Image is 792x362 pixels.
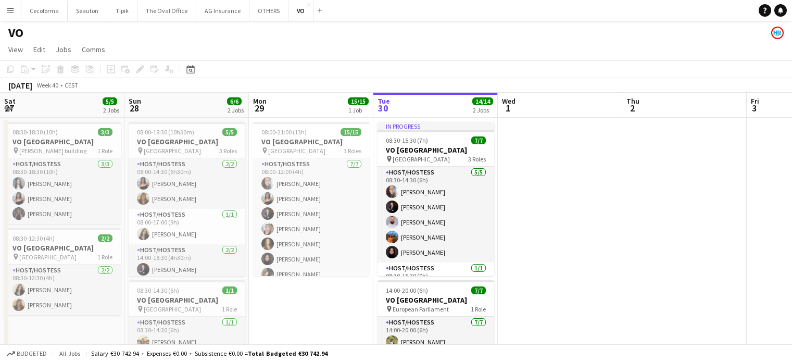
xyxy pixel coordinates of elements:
span: 27 [3,102,16,114]
span: 2 [625,102,639,114]
span: 14/14 [472,97,493,105]
div: 2 Jobs [228,106,244,114]
span: 08:00-21:00 (13h) [261,128,307,136]
app-card-role: Host/Hostess3/308:30-18:30 (10h)[PERSON_NAME][PERSON_NAME][PERSON_NAME] [4,158,121,224]
span: 14:00-20:00 (6h) [386,286,428,294]
span: 1 Role [222,305,237,313]
span: Sun [129,96,141,106]
span: [GEOGRAPHIC_DATA] [268,147,325,155]
span: Edit [33,45,45,54]
app-job-card: In progress08:30-15:30 (7h)7/7VO [GEOGRAPHIC_DATA] [GEOGRAPHIC_DATA]3 RolesHost/Hostess5/508:30-1... [378,122,494,276]
span: 1 Role [97,147,112,155]
span: Wed [502,96,516,106]
span: 3 [749,102,759,114]
h3: VO [GEOGRAPHIC_DATA] [378,145,494,155]
span: 29 [252,102,267,114]
app-card-role: Host/Hostess2/214:00-18:30 (4h30m)[PERSON_NAME] [129,244,245,295]
div: CEST [65,81,78,89]
div: 2 Jobs [473,106,493,114]
span: 30 [376,102,390,114]
button: OTHERS [249,1,288,21]
app-card-role: Host/Hostess1/108:30-14:30 (6h)[PERSON_NAME] [129,317,245,352]
app-card-role: Host/Hostess2/208:30-12:30 (4h)[PERSON_NAME][PERSON_NAME] [4,265,121,315]
app-card-role: Host/Hostess2/208:00-14:30 (6h30m)[PERSON_NAME][PERSON_NAME] [129,158,245,209]
a: View [4,43,27,56]
span: [PERSON_NAME] building [19,147,86,155]
span: Jobs [56,45,71,54]
span: Mon [253,96,267,106]
span: [GEOGRAPHIC_DATA] [393,155,450,163]
span: 08:00-18:30 (10h30m) [137,128,194,136]
h3: VO [GEOGRAPHIC_DATA] [4,137,121,146]
span: 7/7 [471,136,486,144]
span: 08:30-12:30 (4h) [12,234,55,242]
span: 08:30-18:30 (10h) [12,128,58,136]
button: Tipik [107,1,137,21]
span: 3 Roles [344,147,361,155]
span: 6/6 [227,97,242,105]
h3: VO [GEOGRAPHIC_DATA] [129,295,245,305]
app-job-card: 08:30-12:30 (4h)2/2VO [GEOGRAPHIC_DATA] [GEOGRAPHIC_DATA]1 RoleHost/Hostess2/208:30-12:30 (4h)[PE... [4,228,121,315]
app-job-card: 08:30-14:30 (6h)1/1VO [GEOGRAPHIC_DATA] [GEOGRAPHIC_DATA]1 RoleHost/Hostess1/108:30-14:30 (6h)[PE... [129,280,245,352]
app-card-role: Host/Hostess7/708:00-12:00 (4h)[PERSON_NAME][PERSON_NAME][PERSON_NAME][PERSON_NAME][PERSON_NAME][... [253,158,370,284]
span: Fri [751,96,759,106]
app-card-role: Host/Hostess1/108:30-15:30 (7h) [378,263,494,298]
span: 1 Role [97,253,112,261]
a: Comms [78,43,109,56]
span: 3 Roles [468,155,486,163]
span: 3 Roles [219,147,237,155]
a: Jobs [52,43,76,56]
span: Sat [4,96,16,106]
span: Thu [626,96,639,106]
span: [GEOGRAPHIC_DATA] [19,253,77,261]
app-card-role: Host/Hostess5/508:30-14:30 (6h)[PERSON_NAME][PERSON_NAME][PERSON_NAME][PERSON_NAME][PERSON_NAME] [378,167,494,263]
span: 5/5 [103,97,117,105]
div: [DATE] [8,80,32,91]
span: Week 40 [34,81,60,89]
span: [GEOGRAPHIC_DATA] [144,147,201,155]
span: Budgeted [17,350,47,357]
span: All jobs [57,349,82,357]
button: The Oval Office [137,1,196,21]
app-user-avatar: HR Team [771,27,784,39]
button: Cecoforma [21,1,68,21]
a: Edit [29,43,49,56]
span: 5/5 [222,128,237,136]
span: 7/7 [471,286,486,294]
app-job-card: 08:00-18:30 (10h30m)5/5VO [GEOGRAPHIC_DATA] [GEOGRAPHIC_DATA]3 RolesHost/Hostess2/208:00-14:30 (6... [129,122,245,276]
span: European Parliament [393,305,449,313]
span: 1/1 [222,286,237,294]
div: 1 Job [348,106,368,114]
div: 2 Jobs [103,106,119,114]
button: Budgeted [5,348,48,359]
button: VO [288,1,313,21]
span: [GEOGRAPHIC_DATA] [144,305,201,313]
h3: VO [GEOGRAPHIC_DATA] [4,243,121,253]
app-card-role: Host/Hostess1/108:00-17:00 (9h)[PERSON_NAME] [129,209,245,244]
span: 1 Role [471,305,486,313]
h3: VO [GEOGRAPHIC_DATA] [378,295,494,305]
h3: VO [GEOGRAPHIC_DATA] [253,137,370,146]
div: In progress [378,122,494,130]
span: 15/15 [341,128,361,136]
span: 08:30-14:30 (6h) [137,286,179,294]
button: AG Insurance [196,1,249,21]
app-job-card: 08:30-18:30 (10h)3/3VO [GEOGRAPHIC_DATA] [PERSON_NAME] building1 RoleHost/Hostess3/308:30-18:30 (... [4,122,121,224]
span: 3/3 [98,128,112,136]
h1: VO [8,25,23,41]
div: Salary €30 742.94 + Expenses €0.00 + Subsistence €0.00 = [91,349,328,357]
h3: VO [GEOGRAPHIC_DATA] [129,137,245,146]
span: Comms [82,45,105,54]
span: View [8,45,23,54]
span: 15/15 [348,97,369,105]
span: Tue [378,96,390,106]
app-job-card: 08:00-21:00 (13h)15/15VO [GEOGRAPHIC_DATA] [GEOGRAPHIC_DATA]3 RolesHost/Hostess7/708:00-12:00 (4h... [253,122,370,276]
span: 1 [500,102,516,114]
span: 28 [127,102,141,114]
